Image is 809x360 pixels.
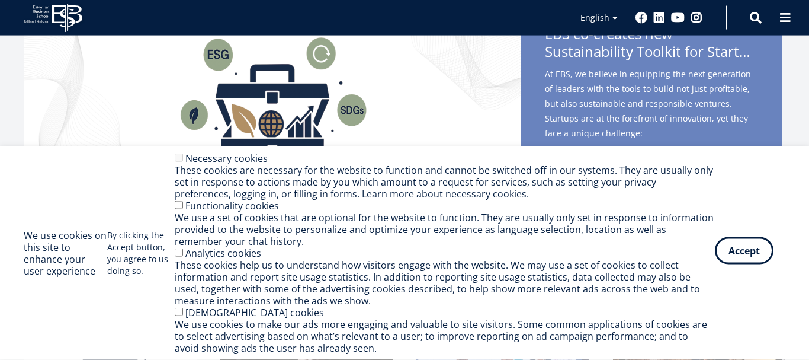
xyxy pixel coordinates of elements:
div: These cookies help us to understand how visitors engage with the website. We may use a set of coo... [175,259,715,307]
a: Linkedin [653,12,665,24]
label: Analytics cookies [185,247,261,260]
div: We use cookies to make our ads more engaging and valuable to site visitors. Some common applicati... [175,318,715,354]
span: EBS co-creates new [545,25,758,64]
a: Facebook [635,12,647,24]
label: [DEMOGRAPHIC_DATA] cookies [185,306,324,319]
span: At EBS, we believe in equipping the next generation of leaders with the tools to build not just p... [545,66,758,160]
button: Accept [715,237,773,265]
p: By clicking the Accept button, you agree to us doing so. [107,230,175,277]
div: These cookies are necessary for the website to function and cannot be switched off in our systems... [175,164,715,200]
div: We use a set of cookies that are optional for the website to function. They are usually only set ... [175,212,715,247]
img: Startup toolkit image [24,1,521,227]
label: Necessary cookies [185,152,268,165]
span: Sustainability Toolkit for Startups [545,43,758,60]
h2: We use cookies on this site to enhance your user experience [24,230,107,277]
a: Instagram [691,12,702,24]
label: Functionality cookies [185,199,279,212]
a: Youtube [671,12,685,24]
